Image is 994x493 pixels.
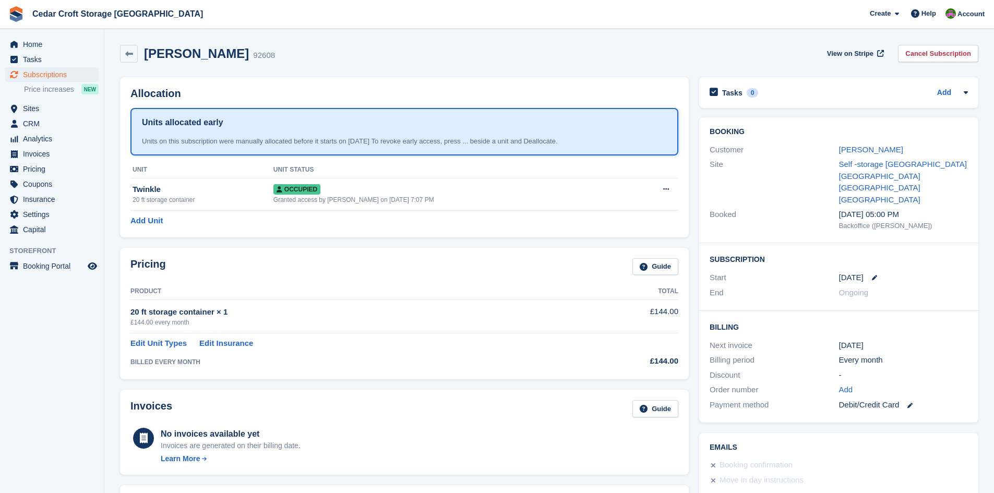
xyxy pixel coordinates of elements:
a: Guide [632,258,678,275]
h2: Allocation [130,88,678,100]
th: Total [576,283,678,300]
div: - [839,369,968,381]
div: Move in day instructions [720,474,804,487]
span: Coupons [23,177,86,191]
a: menu [5,116,99,131]
div: Booked [710,209,839,231]
a: Guide [632,400,678,417]
a: menu [5,147,99,161]
div: [DATE] 05:00 PM [839,209,968,221]
h2: Tasks [722,88,742,98]
span: Occupied [273,184,320,195]
h2: [PERSON_NAME] [144,46,249,61]
div: Every month [839,354,968,366]
div: £144.00 every month [130,318,576,327]
span: Capital [23,222,86,237]
div: 20 ft storage container [133,195,273,205]
div: [DATE] [839,340,968,352]
span: View on Stripe [827,49,873,59]
span: Home [23,37,86,52]
a: menu [5,37,99,52]
a: Cancel Subscription [898,45,978,62]
div: Backoffice ([PERSON_NAME]) [839,221,968,231]
span: Invoices [23,147,86,161]
div: Discount [710,369,839,381]
a: menu [5,222,99,237]
time: 2025-08-31 23:00:00 UTC [839,272,864,284]
img: stora-icon-8386f47178a22dfd0bd8f6a31ec36ba5ce8667c1dd55bd0f319d3a0aa187defe.svg [8,6,24,22]
span: Analytics [23,131,86,146]
span: Create [870,8,891,19]
span: Sites [23,101,86,116]
a: menu [5,207,99,222]
a: Edit Insurance [199,338,253,350]
a: menu [5,259,99,273]
a: [PERSON_NAME] [839,145,903,154]
a: Add Unit [130,215,163,227]
div: Units on this subscription were manually allocated before it starts on [DATE] To revoke early acc... [142,136,667,147]
span: Account [957,9,985,19]
h2: Emails [710,443,968,452]
a: menu [5,101,99,116]
a: menu [5,177,99,191]
span: Subscriptions [23,67,86,82]
a: Add [937,87,951,99]
span: Insurance [23,192,86,207]
a: menu [5,52,99,67]
span: CRM [23,116,86,131]
th: Unit Status [273,162,630,178]
h2: Booking [710,128,968,136]
div: Billing period [710,354,839,366]
a: Cedar Croft Storage [GEOGRAPHIC_DATA] [28,5,207,22]
span: Tasks [23,52,86,67]
div: Debit/Credit Card [839,399,968,411]
div: No invoices available yet [161,428,301,440]
td: £144.00 [576,300,678,333]
a: menu [5,162,99,176]
span: Booking Portal [23,259,86,273]
h2: Billing [710,321,968,332]
span: Ongoing [839,288,869,297]
div: Site [710,159,839,206]
span: Storefront [9,246,104,256]
a: Price increases NEW [24,83,99,95]
div: Invoices are generated on their billing date. [161,440,301,451]
div: Start [710,272,839,284]
h2: Subscription [710,254,968,264]
a: Edit Unit Types [130,338,187,350]
a: menu [5,67,99,82]
div: Next invoice [710,340,839,352]
div: 0 [747,88,759,98]
h2: Pricing [130,258,166,275]
div: Learn More [161,453,200,464]
a: View on Stripe [823,45,886,62]
a: menu [5,131,99,146]
a: menu [5,192,99,207]
span: Price increases [24,85,74,94]
span: Help [921,8,936,19]
a: Preview store [86,260,99,272]
img: Mark Orchard [945,8,956,19]
a: Add [839,384,853,396]
div: 20 ft storage container × 1 [130,306,576,318]
th: Product [130,283,576,300]
span: Settings [23,207,86,222]
th: Unit [130,162,273,178]
div: Booking confirmation [720,459,793,472]
div: Customer [710,144,839,156]
div: £144.00 [576,355,678,367]
a: Self -storage [GEOGRAPHIC_DATA] [GEOGRAPHIC_DATA] [GEOGRAPHIC_DATA] [GEOGRAPHIC_DATA] [839,160,967,204]
div: Payment method [710,399,839,411]
h2: Invoices [130,400,172,417]
div: BILLED EVERY MONTH [130,357,576,367]
h1: Units allocated early [142,116,223,129]
a: Learn More [161,453,301,464]
div: End [710,287,839,299]
div: 92608 [253,50,275,62]
div: Granted access by [PERSON_NAME] on [DATE] 7:07 PM [273,195,630,205]
div: NEW [81,84,99,94]
div: Twinkle [133,184,273,196]
span: Pricing [23,162,86,176]
div: Order number [710,384,839,396]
